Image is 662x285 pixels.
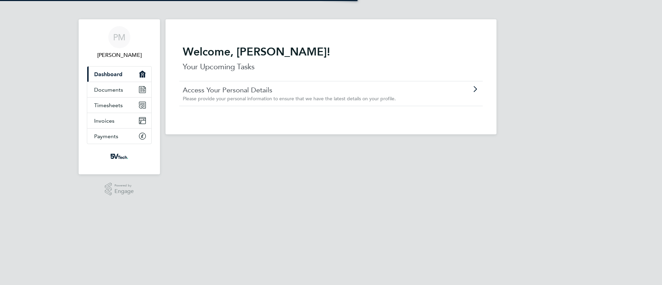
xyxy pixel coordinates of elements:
span: Powered by [114,183,134,189]
span: Invoices [94,118,114,124]
span: Engage [114,189,134,194]
a: PM[PERSON_NAME] [87,26,152,59]
nav: Main navigation [79,19,160,174]
p: Your Upcoming Tasks [183,61,479,72]
a: Invoices [87,113,151,128]
a: Timesheets [87,98,151,113]
span: PM [113,33,126,42]
a: Dashboard [87,67,151,82]
a: Go to home page [87,151,152,162]
h2: Welcome, [PERSON_NAME]! [183,45,479,59]
span: Dashboard [94,71,122,78]
span: Payments [94,133,118,140]
a: Access Your Personal Details [183,85,440,94]
span: Please provide your personal information to ensure that we have the latest details on your profile. [183,95,396,102]
a: Powered byEngage [105,183,134,196]
a: Payments [87,129,151,144]
img: weare5values-logo-retina.png [109,151,130,162]
span: Documents [94,86,123,93]
a: Documents [87,82,151,97]
span: Timesheets [94,102,123,109]
span: Paul Mallard [87,51,152,59]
